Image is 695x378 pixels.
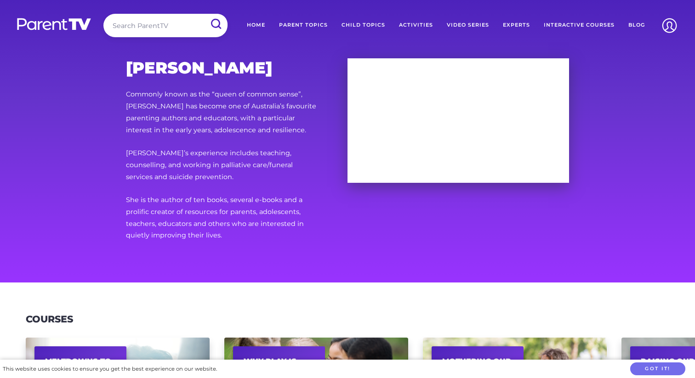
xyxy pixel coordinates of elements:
[240,14,272,37] a: Home
[335,14,392,37] a: Child Topics
[103,14,228,37] input: Search ParentTV
[658,14,681,37] img: Account
[126,89,318,136] p: Commonly known as the “queen of common sense”, [PERSON_NAME] has become one of Australia’s favour...
[3,364,217,374] div: This website uses cookies to ensure you get the best experience on our website.
[440,14,496,37] a: Video Series
[26,314,73,325] h3: Courses
[272,14,335,37] a: Parent Topics
[204,14,228,34] input: Submit
[126,194,318,242] p: She is the author of ten books, several e-books and a prolific creator of resources for parents, ...
[630,362,685,376] button: Got it!
[496,14,537,37] a: Experts
[392,14,440,37] a: Activities
[126,147,318,183] p: [PERSON_NAME]’s experience includes teaching, counselling, and working in palliative care/funeral...
[537,14,621,37] a: Interactive Courses
[621,14,652,37] a: Blog
[126,58,318,78] h2: [PERSON_NAME]
[16,17,92,31] img: parenttv-logo-white.4c85aaf.svg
